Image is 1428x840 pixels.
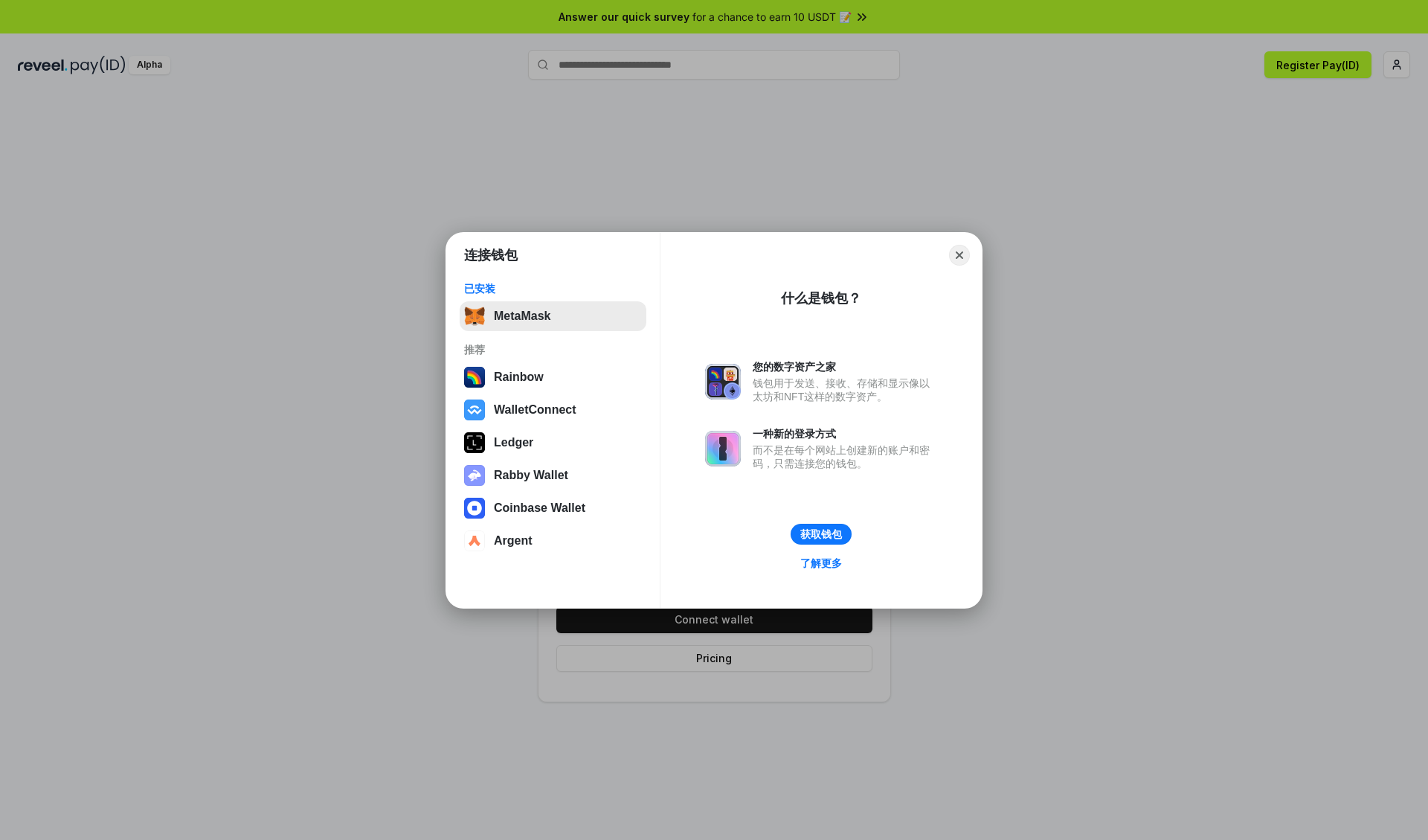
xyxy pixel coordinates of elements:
[460,395,646,425] button: WalletConnect
[460,362,646,392] button: Rainbow
[494,469,568,482] div: Rabby Wallet
[705,364,741,400] img: svg+xml,%3Csvg%20xmlns%3D%22http%3A%2F%2Fwww.w3.org%2F2000%2Fsvg%22%20fill%3D%22none%22%20viewBox...
[494,403,576,417] div: WalletConnect
[460,526,646,556] button: Argent
[753,360,937,373] div: 您的数字资产之家
[464,282,642,295] div: 已安装
[753,376,937,403] div: 钱包用于发送、接收、存储和显示像以太坊和NFT这样的数字资产。
[464,306,485,327] img: svg+xml,%3Csvg%20fill%3D%22none%22%20height%3D%2233%22%20viewBox%3D%220%200%2035%2033%22%20width%...
[464,367,485,388] img: svg+xml,%3Csvg%20width%3D%22120%22%20height%3D%22120%22%20viewBox%3D%220%200%20120%20120%22%20fil...
[494,310,550,323] div: MetaMask
[464,246,518,264] h1: 连接钱包
[460,493,646,523] button: Coinbase Wallet
[753,443,937,470] div: 而不是在每个网站上创建新的账户和密码，只需连接您的钱包。
[460,301,646,331] button: MetaMask
[464,400,485,420] img: svg+xml,%3Csvg%20width%3D%2228%22%20height%3D%2228%22%20viewBox%3D%220%200%2028%2028%22%20fill%3D...
[494,501,585,515] div: Coinbase Wallet
[464,432,485,453] img: svg+xml,%3Csvg%20xmlns%3D%22http%3A%2F%2Fwww.w3.org%2F2000%2Fsvg%22%20width%3D%2228%22%20height%3...
[460,428,646,458] button: Ledger
[494,436,533,449] div: Ledger
[800,557,842,570] div: 了解更多
[464,530,485,551] img: svg+xml,%3Csvg%20width%3D%2228%22%20height%3D%2228%22%20viewBox%3D%220%200%2028%2028%22%20fill%3D...
[464,343,642,356] div: 推荐
[464,465,485,486] img: svg+xml,%3Csvg%20xmlns%3D%22http%3A%2F%2Fwww.w3.org%2F2000%2Fsvg%22%20fill%3D%22none%22%20viewBox...
[705,431,741,467] img: svg+xml,%3Csvg%20xmlns%3D%22http%3A%2F%2Fwww.w3.org%2F2000%2Fsvg%22%20fill%3D%22none%22%20viewBox...
[494,371,544,384] div: Rainbow
[949,245,970,266] button: Close
[800,528,842,541] div: 获取钱包
[791,554,851,573] a: 了解更多
[791,524,852,545] button: 获取钱包
[460,461,646,490] button: Rabby Wallet
[753,427,937,440] div: 一种新的登录方式
[494,534,533,548] div: Argent
[781,289,861,307] div: 什么是钱包？
[464,498,485,519] img: svg+xml,%3Csvg%20width%3D%2228%22%20height%3D%2228%22%20viewBox%3D%220%200%2028%2028%22%20fill%3D...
